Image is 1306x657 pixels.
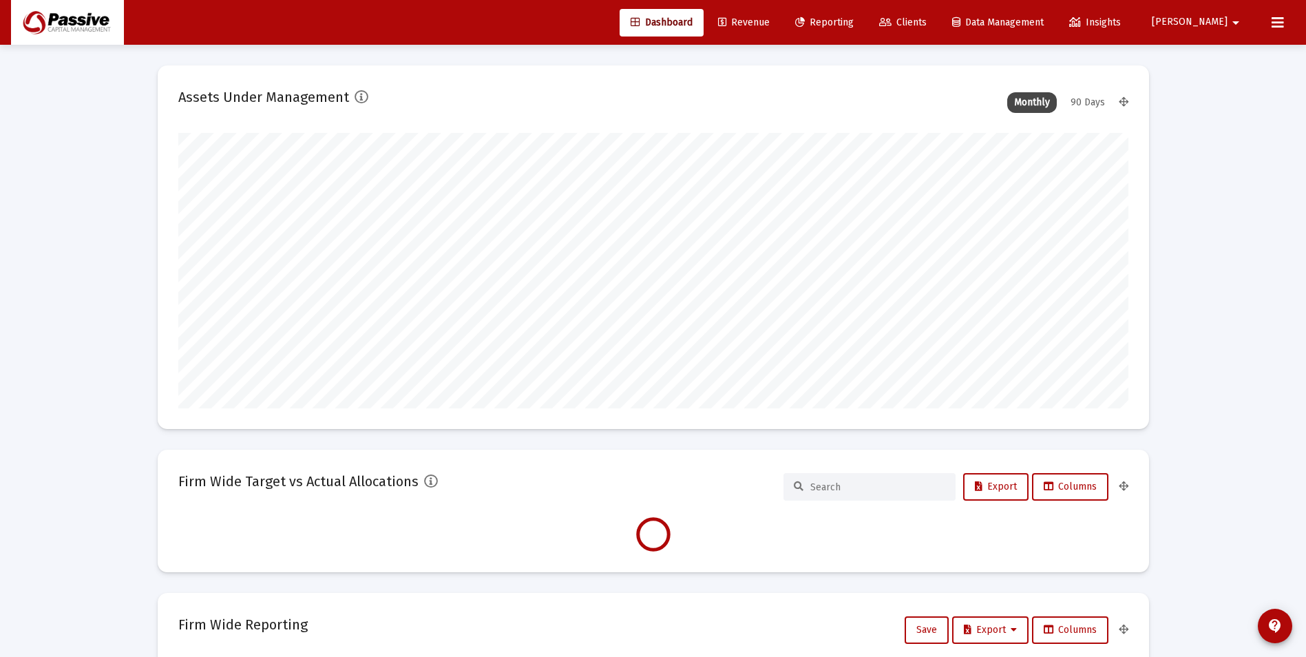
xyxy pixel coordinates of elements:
[1152,17,1228,28] span: [PERSON_NAME]
[178,470,419,492] h2: Firm Wide Target vs Actual Allocations
[707,9,781,36] a: Revenue
[975,481,1017,492] span: Export
[879,17,927,28] span: Clients
[1007,92,1057,113] div: Monthly
[718,17,770,28] span: Revenue
[916,624,937,636] span: Save
[963,473,1029,501] button: Export
[810,481,945,493] input: Search
[1032,616,1108,644] button: Columns
[178,614,308,636] h2: Firm Wide Reporting
[964,624,1017,636] span: Export
[1135,8,1261,36] button: [PERSON_NAME]
[631,17,693,28] span: Dashboard
[1267,618,1283,634] mat-icon: contact_support
[620,9,704,36] a: Dashboard
[178,86,349,108] h2: Assets Under Management
[1228,9,1244,36] mat-icon: arrow_drop_down
[1064,92,1112,113] div: 90 Days
[1058,9,1132,36] a: Insights
[795,17,854,28] span: Reporting
[868,9,938,36] a: Clients
[941,9,1055,36] a: Data Management
[1032,473,1108,501] button: Columns
[952,616,1029,644] button: Export
[1044,624,1097,636] span: Columns
[1044,481,1097,492] span: Columns
[784,9,865,36] a: Reporting
[21,9,114,36] img: Dashboard
[905,616,949,644] button: Save
[1069,17,1121,28] span: Insights
[952,17,1044,28] span: Data Management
